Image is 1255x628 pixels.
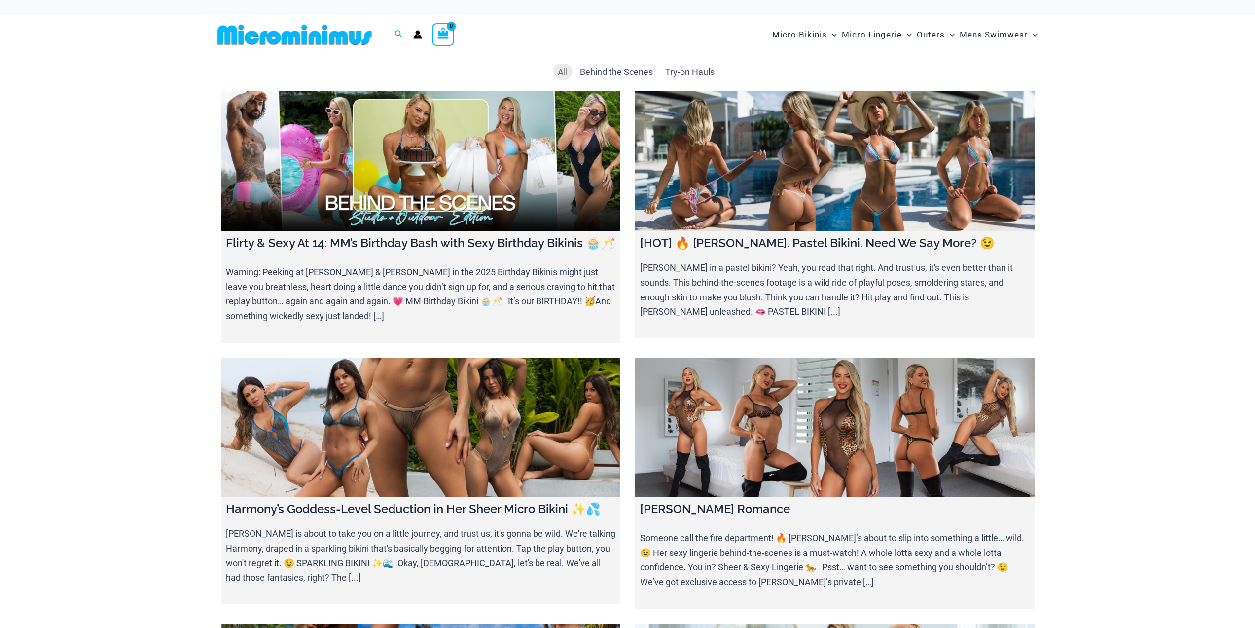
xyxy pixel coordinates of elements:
a: OutersMenu ToggleMenu Toggle [914,20,957,50]
h4: [PERSON_NAME] Romance [640,502,1030,517]
span: Micro Bikinis [772,22,827,47]
a: Micro LingerieMenu ToggleMenu Toggle [839,20,914,50]
span: Try-on Hauls [665,67,715,77]
a: Account icon link [413,30,422,39]
h4: Flirty & Sexy At 14: MM’s Birthday Bash with Sexy Birthday Bikinis 🧁🥂 [226,236,615,251]
span: Mens Swimwear [960,22,1028,47]
p: [PERSON_NAME] is about to take you on a little journey, and trust us, it's gonna be wild. We're t... [226,526,615,585]
span: Menu Toggle [827,22,837,47]
a: Micro BikinisMenu ToggleMenu Toggle [770,20,839,50]
p: [PERSON_NAME] in a pastel bikini? Yeah, you read that right. And trust us, it's even better than ... [640,260,1030,319]
a: Flirty & Sexy At 14: MM’s Birthday Bash with Sexy Birthday Bikinis 🧁🥂 [221,91,620,231]
a: Ilana Savage Romance [635,358,1035,498]
span: Micro Lingerie [842,22,902,47]
h4: Harmony’s Goddess-Level Seduction in Her Sheer Micro Bikini ✨💦 [226,502,615,517]
span: Outers [917,22,945,47]
span: Behind the Scenes [580,67,653,77]
span: Menu Toggle [945,22,955,47]
span: All [558,67,568,77]
nav: Site Navigation [768,18,1042,51]
p: Someone call the fire department! 🔥 [PERSON_NAME]’s about to slip into something a little… wild. ... [640,531,1030,590]
span: Menu Toggle [1028,22,1038,47]
a: [HOT] 🔥 Olivia. Pastel Bikini. Need We Say More? 😉 [635,91,1035,231]
p: Warning: Peeking at [PERSON_NAME] & [PERSON_NAME] in the 2025 Birthday Bikinis might just leave y... [226,265,615,324]
a: Harmony’s Goddess-Level Seduction in Her Sheer Micro Bikini ✨💦 [221,358,620,498]
span: Menu Toggle [902,22,912,47]
a: Mens SwimwearMenu ToggleMenu Toggle [957,20,1040,50]
a: Search icon link [394,29,403,41]
img: MM SHOP LOGO FLAT [214,24,376,46]
a: View Shopping Cart, empty [432,23,455,46]
h4: [HOT] 🔥 [PERSON_NAME]. Pastel Bikini. Need We Say More? 😉 [640,236,1030,251]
